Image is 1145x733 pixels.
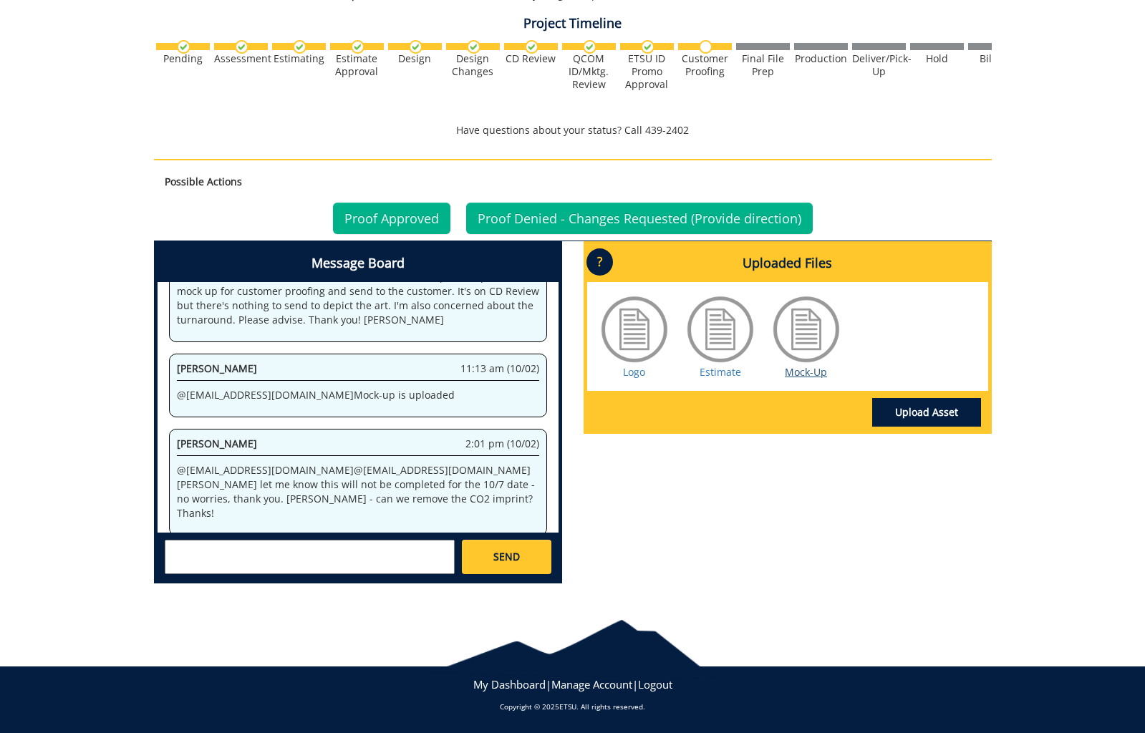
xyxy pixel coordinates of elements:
p: @ [EMAIL_ADDRESS][DOMAIN_NAME] @ [EMAIL_ADDRESS][DOMAIN_NAME] [PERSON_NAME] let me know this will... [177,463,539,520]
h4: Project Timeline [154,16,992,31]
img: checkmark [525,40,538,54]
div: Design Changes [446,52,500,78]
a: Upload Asset [872,398,981,427]
a: Estimate [700,365,741,379]
img: checkmark [351,40,364,54]
div: Assessment [214,52,268,65]
a: Manage Account [551,677,632,691]
img: checkmark [467,40,480,54]
div: Customer Proofing [678,52,732,78]
a: Mock-Up [785,365,827,379]
div: Production [794,52,848,65]
h4: Message Board [158,245,559,282]
a: Proof Denied - Changes Requested (Provide direction) [466,203,813,234]
img: checkmark [409,40,422,54]
p: Have questions about your status? Call 439-2402 [154,123,992,137]
h4: Uploaded Files [587,245,988,282]
textarea: messageToSend [165,540,455,574]
div: Design [388,52,442,65]
div: ETSU ID Promo Approval [620,52,674,91]
p: @ [EMAIL_ADDRESS][DOMAIN_NAME] [PERSON_NAME], please upload a mock up for customer proofing and s... [177,270,539,327]
div: Estimate Approval [330,52,384,78]
a: ETSU [559,702,576,712]
a: My Dashboard [473,677,546,691]
div: Hold [910,52,964,65]
img: checkmark [583,40,596,54]
span: SEND [493,550,520,564]
div: Billing [968,52,1022,65]
img: checkmark [293,40,306,54]
span: [PERSON_NAME] [177,361,257,375]
a: Logo [623,365,645,379]
span: 2:01 pm (10/02) [465,437,539,451]
div: QCOM ID/Mktg. Review [562,52,616,91]
div: CD Review [504,52,558,65]
a: Proof Approved [333,203,450,234]
strong: Possible Actions [165,175,242,188]
img: no [699,40,712,54]
img: checkmark [177,40,190,54]
img: checkmark [235,40,248,54]
a: SEND [462,540,551,574]
p: ? [586,248,613,276]
a: Logout [638,677,672,691]
div: Final File Prep [736,52,790,78]
span: 11:13 am (10/02) [460,361,539,376]
p: @ [EMAIL_ADDRESS][DOMAIN_NAME] Mock-up is uploaded [177,388,539,402]
img: checkmark [641,40,654,54]
span: [PERSON_NAME] [177,437,257,450]
div: Estimating [272,52,326,65]
div: Pending [156,52,210,65]
div: Deliver/Pick-Up [852,52,906,78]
